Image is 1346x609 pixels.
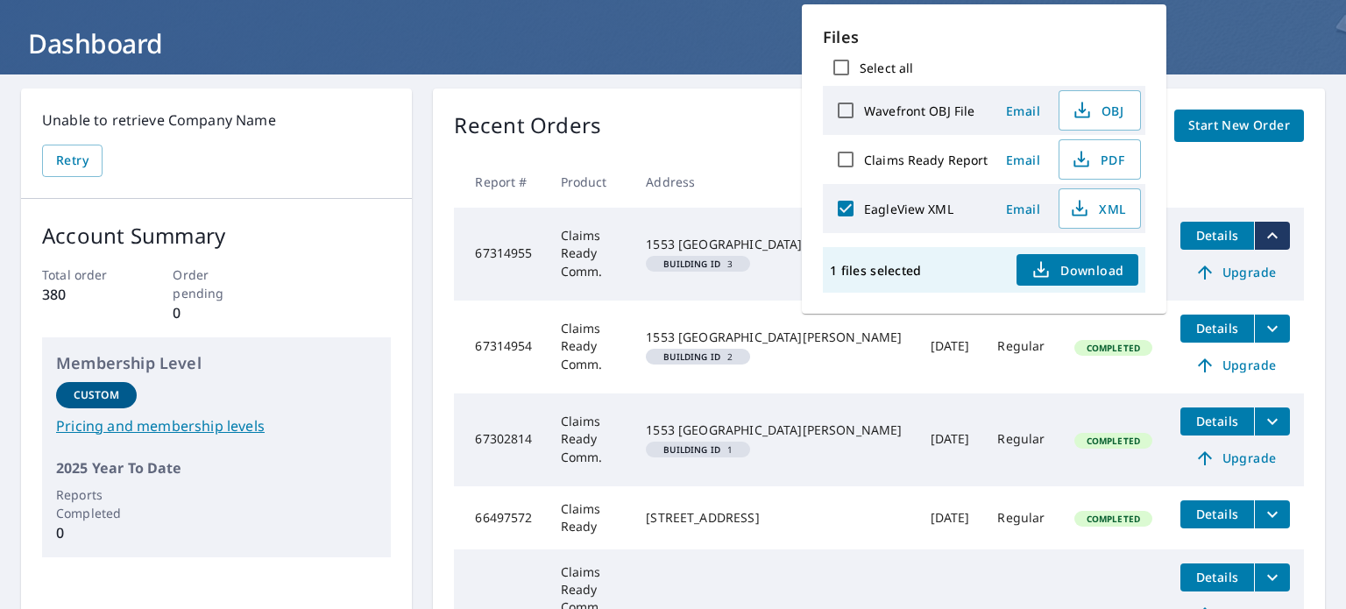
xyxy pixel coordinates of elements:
[1180,500,1254,528] button: detailsBtn-66497572
[1070,149,1126,170] span: PDF
[1174,110,1304,142] a: Start New Order
[56,522,137,543] p: 0
[653,352,743,361] span: 2
[1059,188,1141,229] button: XML
[1002,201,1045,217] span: Email
[646,329,902,346] div: 1553 [GEOGRAPHIC_DATA][PERSON_NAME]
[653,259,743,268] span: 3
[1059,90,1141,131] button: OBJ
[917,301,984,393] td: [DATE]
[864,201,953,217] label: EagleView XML
[42,266,130,284] p: Total order
[646,236,902,253] div: 1553 [GEOGRAPHIC_DATA][PERSON_NAME]
[173,266,260,302] p: Order pending
[56,457,377,478] p: 2025 Year To Date
[42,145,103,177] button: Retry
[56,485,137,522] p: Reports Completed
[42,284,130,305] p: 380
[1191,569,1243,585] span: Details
[1188,115,1290,137] span: Start New Order
[1254,315,1290,343] button: filesDropdownBtn-67314954
[1191,227,1243,244] span: Details
[1180,258,1290,287] a: Upgrade
[1191,262,1279,283] span: Upgrade
[917,393,984,486] td: [DATE]
[1002,103,1045,119] span: Email
[56,150,89,172] span: Retry
[860,60,913,76] label: Select all
[1180,563,1254,591] button: detailsBtn-65945167
[1070,100,1126,121] span: OBJ
[646,421,902,439] div: 1553 [GEOGRAPHIC_DATA][PERSON_NAME]
[454,110,601,142] p: Recent Orders
[1180,351,1290,379] a: Upgrade
[1191,506,1243,522] span: Details
[823,25,1145,49] p: Files
[1254,563,1290,591] button: filesDropdownBtn-65945167
[454,156,546,208] th: Report #
[56,415,377,436] a: Pricing and membership levels
[56,351,377,375] p: Membership Level
[995,97,1052,124] button: Email
[1070,198,1126,219] span: XML
[454,208,546,301] td: 67314955
[864,103,974,119] label: Wavefront OBJ File
[995,195,1052,223] button: Email
[983,393,1059,486] td: Regular
[632,156,916,208] th: Address
[173,302,260,323] p: 0
[1002,152,1045,168] span: Email
[653,445,743,454] span: 1
[454,393,546,486] td: 67302814
[1017,254,1137,286] button: Download
[1076,342,1151,354] span: Completed
[1191,448,1279,469] span: Upgrade
[663,259,720,268] em: Building ID
[864,152,988,168] label: Claims Ready Report
[646,509,902,527] div: [STREET_ADDRESS]
[1180,222,1254,250] button: detailsBtn-67314955
[1059,139,1141,180] button: PDF
[663,352,720,361] em: Building ID
[547,393,633,486] td: Claims Ready Comm.
[1254,407,1290,436] button: filesDropdownBtn-67302814
[663,445,720,454] em: Building ID
[454,301,546,393] td: 67314954
[547,486,633,549] td: Claims Ready
[547,156,633,208] th: Product
[454,486,546,549] td: 66497572
[983,301,1059,393] td: Regular
[21,25,1325,61] h1: Dashboard
[42,220,391,251] p: Account Summary
[1180,407,1254,436] button: detailsBtn-67302814
[1076,513,1151,525] span: Completed
[983,486,1059,549] td: Regular
[547,208,633,301] td: Claims Ready Comm.
[1254,222,1290,250] button: filesDropdownBtn-67314955
[830,262,921,279] p: 1 files selected
[42,110,391,131] p: Unable to retrieve Company Name
[1031,259,1123,280] span: Download
[1180,444,1290,472] a: Upgrade
[995,146,1052,173] button: Email
[1191,413,1243,429] span: Details
[1191,320,1243,336] span: Details
[74,387,119,403] p: Custom
[547,301,633,393] td: Claims Ready Comm.
[1076,435,1151,447] span: Completed
[1254,500,1290,528] button: filesDropdownBtn-66497572
[1191,355,1279,376] span: Upgrade
[1180,315,1254,343] button: detailsBtn-67314954
[917,486,984,549] td: [DATE]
